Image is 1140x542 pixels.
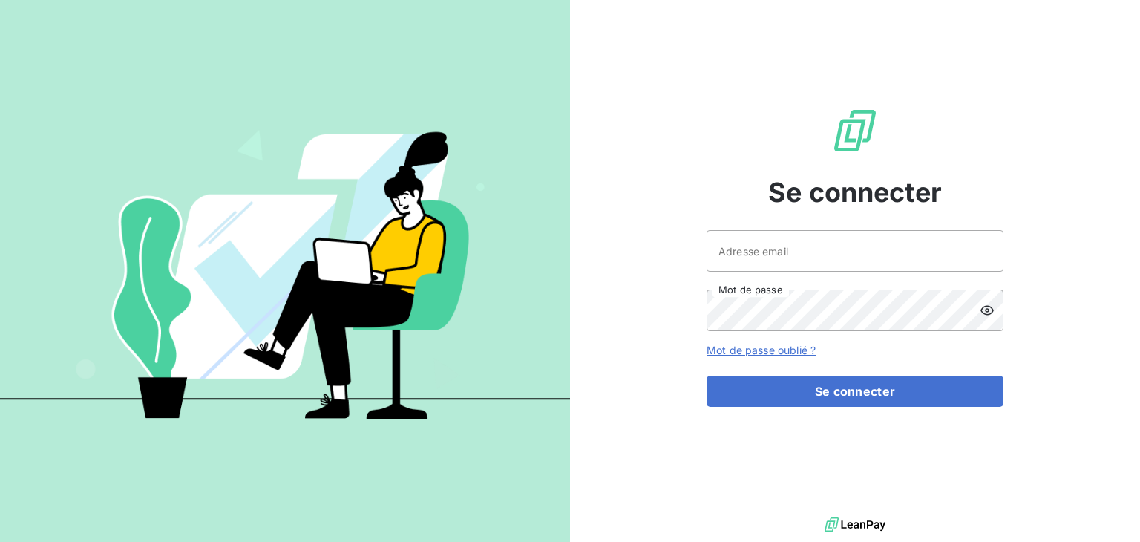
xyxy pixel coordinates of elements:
[768,172,942,212] span: Se connecter
[707,230,1003,272] input: placeholder
[707,376,1003,407] button: Se connecter
[831,107,879,154] img: Logo LeanPay
[825,514,885,536] img: logo
[707,344,816,356] a: Mot de passe oublié ?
